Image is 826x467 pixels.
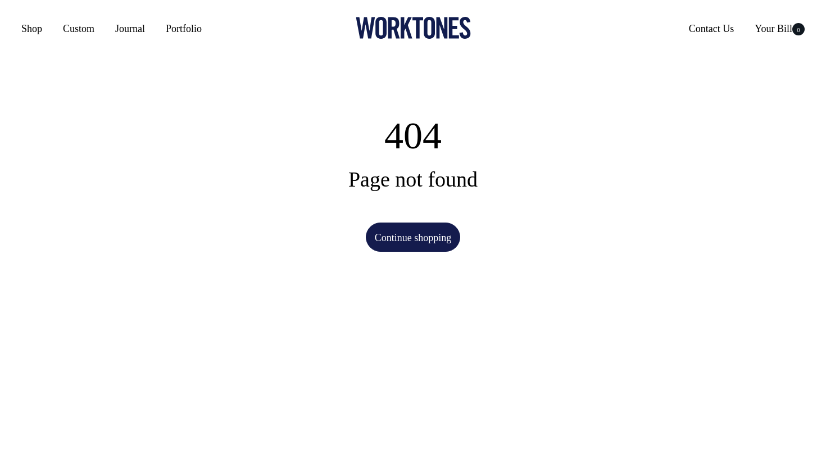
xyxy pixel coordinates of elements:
[58,19,99,39] a: Custom
[17,115,809,157] h1: 404
[161,19,206,39] a: Portfolio
[17,168,809,192] h4: Page not found
[111,19,149,39] a: Journal
[750,19,809,39] a: Your Bill0
[366,223,461,252] a: Continue shopping
[792,23,805,35] span: 0
[17,432,341,450] h5: VERY TASTY UPDATES
[17,19,47,39] a: Shop
[684,19,739,39] a: Contact Us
